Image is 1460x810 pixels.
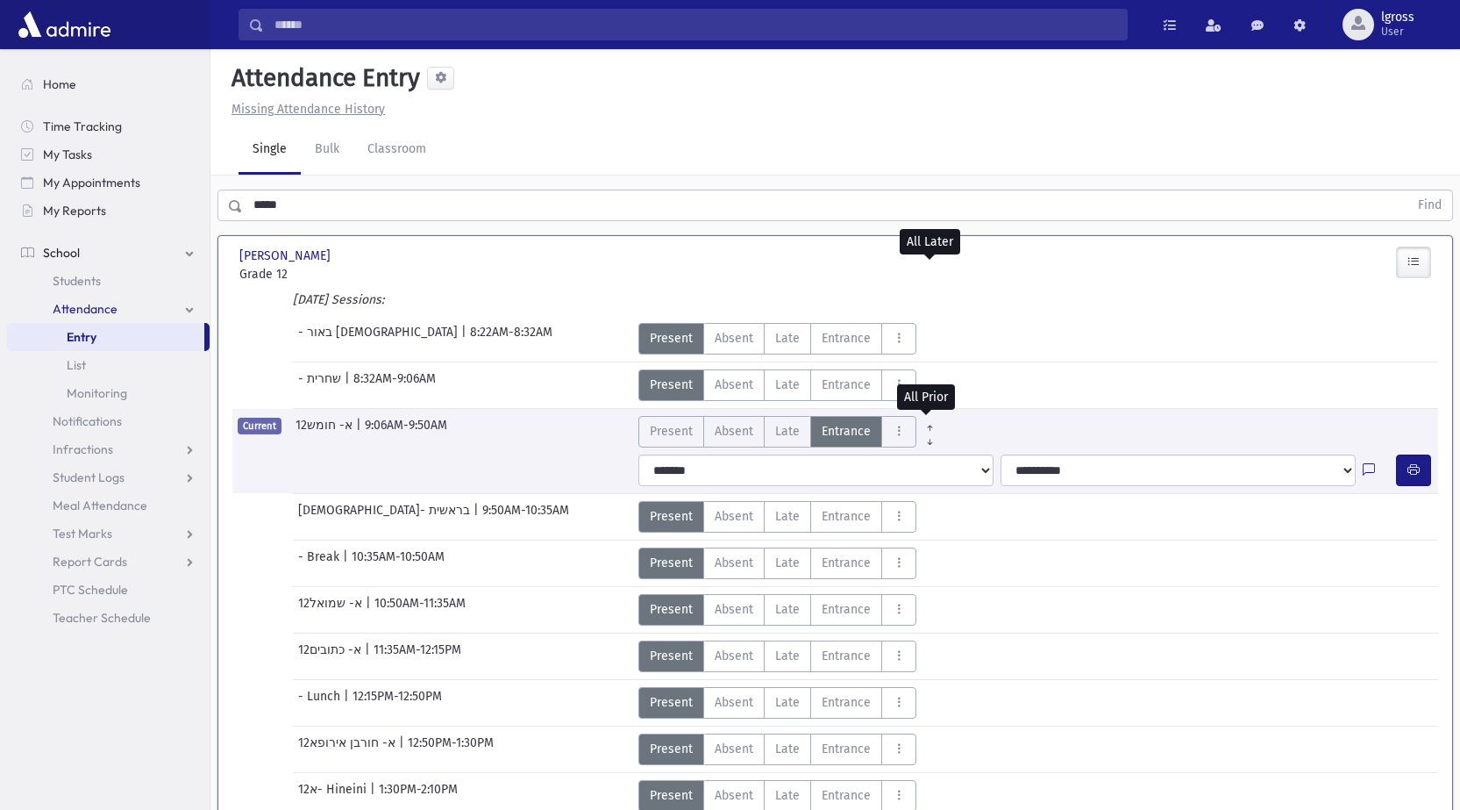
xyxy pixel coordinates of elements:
i: [DATE] Sessions: [293,292,384,307]
span: Test Marks [53,526,112,541]
span: 9:50AM-10:35AM [482,501,569,533]
span: Present [650,786,693,805]
span: Entrance [822,600,871,619]
span: Current [238,418,281,434]
div: AttTypes [638,416,944,448]
div: All Later [900,229,960,254]
span: Absent [715,647,753,665]
div: AttTypes [638,594,916,626]
span: Entrance [822,740,871,758]
span: User [1381,25,1414,39]
u: Missing Attendance History [231,102,385,117]
span: Absent [715,554,753,572]
span: Infractions [53,441,113,457]
span: Entrance [822,693,871,712]
a: Home [7,70,210,98]
span: Absent [715,693,753,712]
span: Entrance [822,647,871,665]
span: Entry [67,329,96,345]
span: | [356,416,365,448]
span: Attendance [53,301,118,317]
a: My Tasks [7,140,210,168]
span: | [365,641,374,672]
span: List [67,357,86,373]
span: 12א- חומש [296,416,356,448]
span: Present [650,329,693,348]
button: Find [1407,190,1452,220]
span: - Lunch [298,687,344,719]
span: Present [650,422,693,441]
a: Infractions [7,435,210,463]
span: Students [53,273,101,289]
span: Notifications [53,413,122,429]
span: lgross [1381,11,1414,25]
span: Late [775,507,800,526]
span: - שחרית [298,369,345,401]
a: Teacher Schedule [7,604,210,632]
span: Late [775,740,800,758]
span: | [461,323,470,355]
div: AttTypes [638,323,916,355]
span: 12:15PM-12:50PM [353,687,442,719]
span: Time Tracking [43,118,122,134]
a: Test Marks [7,520,210,548]
span: Report Cards [53,554,127,570]
span: Entrance [822,422,871,441]
span: [DEMOGRAPHIC_DATA]- בראשית [298,501,474,533]
a: Meal Attendance [7,491,210,520]
span: - באור [DEMOGRAPHIC_DATA] [298,323,461,355]
span: Late [775,554,800,572]
span: My Reports [43,203,106,219]
a: Time Tracking [7,112,210,140]
span: Present [650,507,693,526]
span: 10:50AM-11:35AM [374,594,466,626]
span: Monitoring [67,385,127,401]
span: Entrance [822,376,871,394]
span: School [43,245,80,261]
div: AttTypes [638,501,916,533]
span: Absent [715,376,753,394]
span: 10:35AM-10:50AM [352,548,445,579]
span: Present [650,600,693,619]
span: Entrance [822,554,871,572]
a: Attendance [7,295,210,323]
span: | [343,548,352,579]
span: | [399,734,408,765]
a: Monitoring [7,379,210,407]
div: AttTypes [638,369,916,401]
span: Absent [715,740,753,758]
span: Late [775,693,800,712]
span: | [345,369,353,401]
span: 12א- חורבן אירופא [298,734,399,765]
a: Single [239,125,301,175]
span: - Break [298,548,343,579]
span: 8:32AM-9:06AM [353,369,436,401]
span: Entrance [822,507,871,526]
span: Late [775,422,800,441]
input: Search [264,9,1127,40]
span: Absent [715,422,753,441]
span: My Appointments [43,175,140,190]
a: Notifications [7,407,210,435]
a: Report Cards [7,548,210,576]
a: My Reports [7,197,210,225]
span: Home [43,76,76,92]
span: Absent [715,600,753,619]
span: | [366,594,374,626]
h5: Attendance Entry [224,63,420,93]
a: Students [7,267,210,295]
span: Late [775,647,800,665]
span: Present [650,647,693,665]
span: Teacher Schedule [53,610,151,626]
span: 12:50PM-1:30PM [408,734,494,765]
div: AttTypes [638,641,916,672]
span: Absent [715,507,753,526]
span: 12א- כתובים [298,641,365,672]
span: Entrance [822,329,871,348]
a: School [7,239,210,267]
a: Entry [7,323,204,351]
div: AttTypes [638,687,916,719]
a: Student Logs [7,463,210,491]
span: PTC Schedule [53,582,128,598]
div: AttTypes [638,548,916,579]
